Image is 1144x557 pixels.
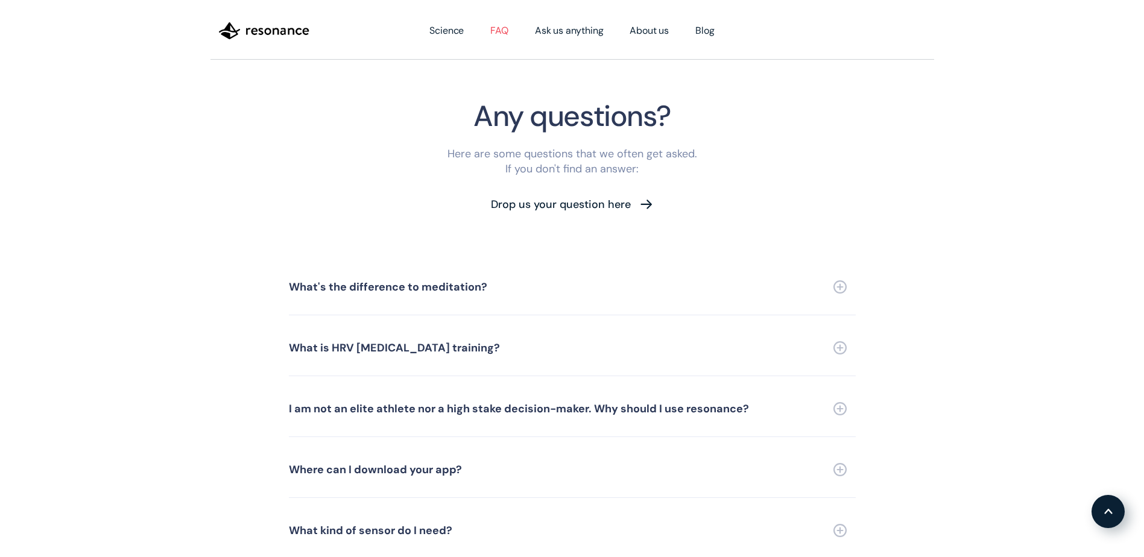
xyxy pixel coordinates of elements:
[289,259,856,315] a: What's the difference to meditation?
[289,320,856,376] a: What is HRV [MEDICAL_DATA] training?
[491,199,631,210] div: Drop us your question here
[833,280,847,294] img: Expand FAQ section
[522,14,617,48] a: Ask us anything
[833,524,847,537] img: Expand FAQ section
[491,185,654,223] a: Drop us your question here
[477,14,522,48] a: FAQ
[833,463,847,476] img: Expand FAQ section
[289,525,452,536] div: What kind of sensor do I need?
[616,14,682,48] a: About us
[289,403,749,414] div: I am not an elite athlete nor a high stake decision-maker. Why should I use resonance?
[289,442,856,498] a: Where can I download your app?
[682,14,727,48] a: Blog
[210,12,318,49] a: home
[289,282,487,292] div: What's the difference to meditation?
[833,341,847,354] img: Expand FAQ section
[639,196,654,212] img: Arrow pointing right
[289,342,500,353] div: What is HRV [MEDICAL_DATA] training?
[833,402,847,415] img: Expand FAQ section
[447,146,697,177] p: Here are some questions that we often get asked. If you don't find an answer:
[289,381,856,437] a: I am not an elite athlete nor a high stake decision-maker. Why should I use resonance?
[416,14,477,48] a: Science
[473,101,671,132] h1: Any questions?
[289,464,462,475] div: Where can I download your app?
